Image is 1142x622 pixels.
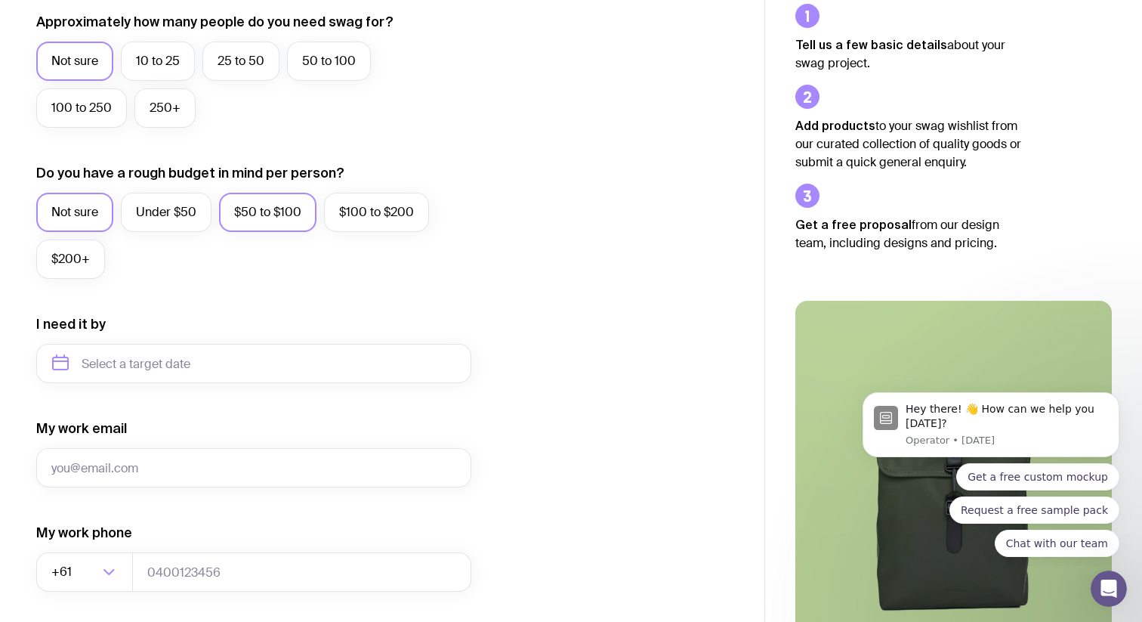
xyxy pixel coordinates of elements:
input: Select a target date [36,344,471,383]
label: Not sure [36,42,113,81]
label: $200+ [36,240,105,279]
input: you@email.com [36,448,471,487]
label: $100 to $200 [324,193,429,232]
label: 100 to 250 [36,88,127,128]
label: $50 to $100 [219,193,316,232]
label: 250+ [134,88,196,128]
iframe: Intercom live chat [1091,571,1127,607]
p: about your swag project. [795,36,1022,73]
label: My work phone [36,524,132,542]
iframe: Intercom notifications message [840,379,1142,566]
label: I need it by [36,315,106,333]
strong: Add products [795,119,875,132]
label: Under $50 [121,193,211,232]
span: +61 [51,552,75,592]
input: Search for option [75,552,98,592]
strong: Tell us a few basic details [795,38,947,51]
label: 50 to 100 [287,42,371,81]
label: Approximately how many people do you need swag for? [36,13,394,31]
strong: Get a free proposal [795,218,912,231]
label: 10 to 25 [121,42,195,81]
input: 0400123456 [132,552,471,592]
div: Search for option [36,552,133,592]
p: to your swag wishlist from our curated collection of quality goods or submit a quick general enqu... [795,116,1022,172]
label: 25 to 50 [202,42,279,81]
label: Not sure [36,193,113,232]
p: from our design team, including designs and pricing. [795,215,1022,252]
label: Do you have a rough budget in mind per person? [36,164,344,182]
label: My work email [36,419,127,438]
